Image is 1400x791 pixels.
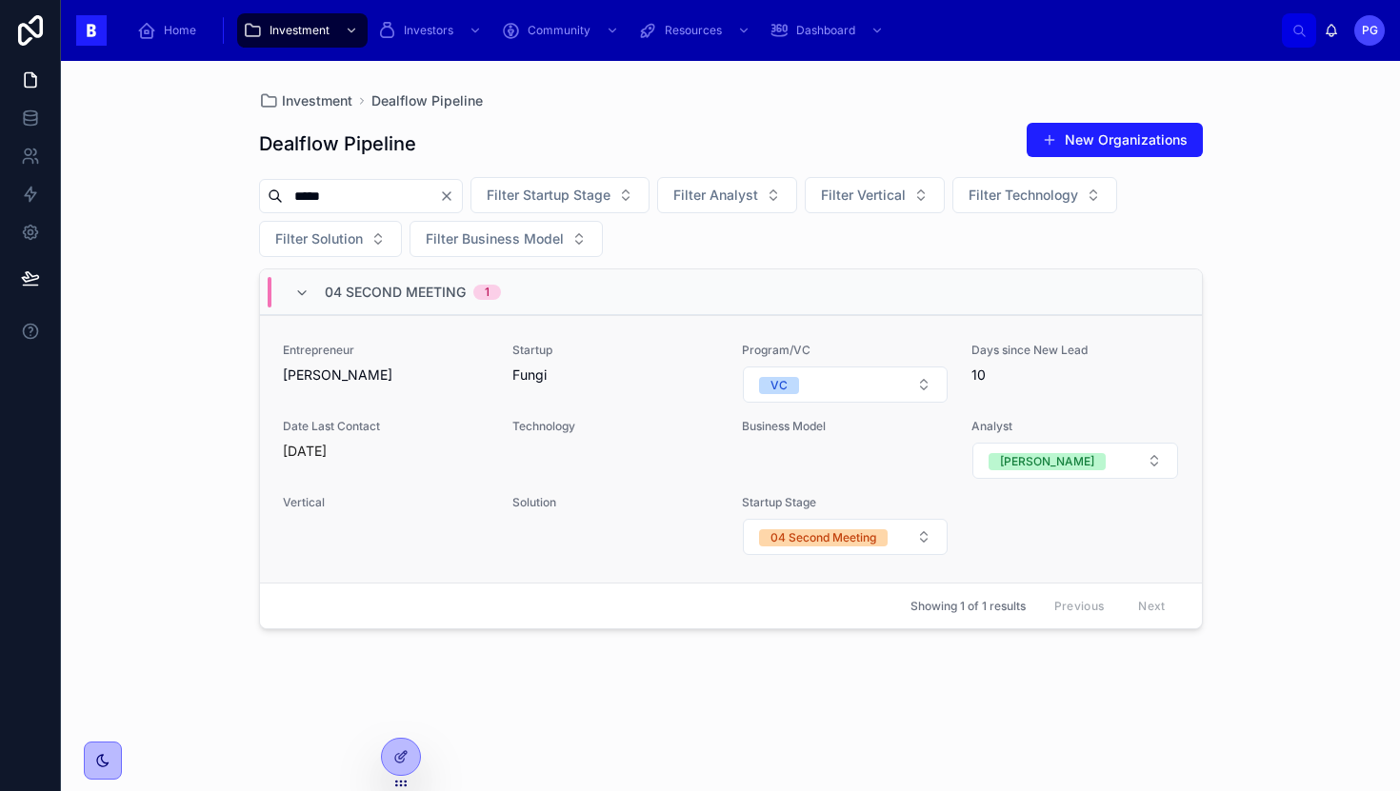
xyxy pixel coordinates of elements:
[770,377,788,394] div: VC
[742,495,949,510] span: Startup Stage
[673,186,758,205] span: Filter Analyst
[764,13,893,48] a: Dashboard
[283,366,490,385] span: [PERSON_NAME]
[1000,453,1094,470] div: [PERSON_NAME]
[969,186,1078,205] span: Filter Technology
[742,419,949,434] span: Business Model
[528,23,590,38] span: Community
[122,10,1282,51] div: scrollable content
[657,177,797,213] button: Select Button
[512,495,719,510] span: Solution
[439,188,462,204] button: Clear
[971,419,1178,434] span: Analyst
[743,366,948,403] button: Select Button
[275,229,363,248] span: Filter Solution
[270,23,330,38] span: Investment
[485,285,490,300] div: 1
[972,443,1177,479] button: Select Button
[131,13,210,48] a: Home
[259,91,352,110] a: Investment
[971,366,1178,385] span: 10
[283,442,327,461] p: [DATE]
[410,221,603,257] button: Select Button
[470,177,650,213] button: Select Button
[237,13,368,48] a: Investment
[76,15,107,46] img: App logo
[821,186,906,205] span: Filter Vertical
[371,91,483,110] a: Dealflow Pipeline
[742,343,949,358] span: Program/VC
[371,13,491,48] a: Investors
[426,229,564,248] span: Filter Business Model
[805,177,945,213] button: Select Button
[259,221,402,257] button: Select Button
[632,13,760,48] a: Resources
[796,23,855,38] span: Dashboard
[952,177,1117,213] button: Select Button
[283,495,490,510] span: Vertical
[910,599,1026,614] span: Showing 1 of 1 results
[283,343,490,358] span: Entrepreneur
[512,366,719,385] span: Fungi
[1027,123,1203,157] button: New Organizations
[164,23,196,38] span: Home
[971,343,1178,358] span: Days since New Lead
[283,419,490,434] span: Date Last Contact
[1362,23,1378,38] span: PG
[989,451,1106,470] button: Unselect PEDRO
[325,283,466,302] span: 04 Second Meeting
[487,186,610,205] span: Filter Startup Stage
[404,23,453,38] span: Investors
[259,130,416,157] h1: Dealflow Pipeline
[260,315,1202,583] a: Entrepreneur[PERSON_NAME]StartupFungiProgram/VCSelect ButtonDays since New Lead10Date Last Contac...
[665,23,722,38] span: Resources
[512,419,719,434] span: Technology
[282,91,352,110] span: Investment
[512,343,719,358] span: Startup
[770,529,876,546] div: 04 Second Meeting
[743,519,948,555] button: Select Button
[495,13,629,48] a: Community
